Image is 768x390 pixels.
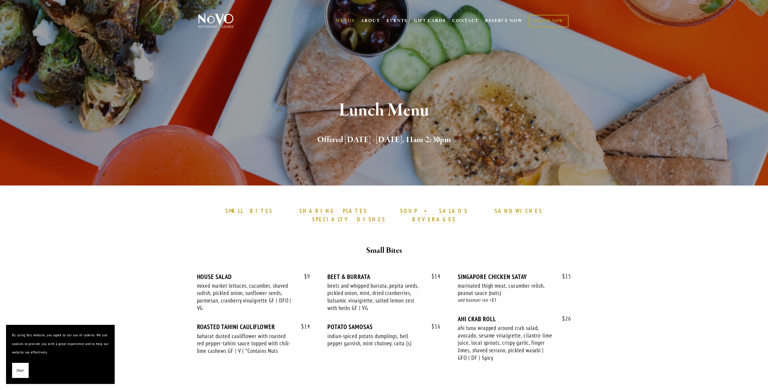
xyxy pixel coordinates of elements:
span: 26 [556,315,571,322]
a: SOUP + SALADS [400,207,468,215]
section: Cookie banner [6,325,115,384]
strong: BEVERAGES [412,216,456,223]
p: By using this website, you agree to our use of cookies. We use cookies to provide you with a grea... [12,331,109,357]
a: SPECIALTY DISHES [312,216,386,224]
div: HOUSE SALAD [197,273,310,281]
span: $ [432,323,435,330]
span: 14 [295,323,310,330]
a: ORDER NOW [529,15,568,27]
a: GIFT CARDS [414,15,446,27]
span: $ [562,315,565,322]
div: add basmati rice +$3 [458,297,571,304]
strong: Small Bites [366,245,402,256]
h2: Offered [DATE] - [DATE], 11am-2:30pm [208,134,560,146]
div: ROASTED TAHINI CAULIFLOWER [197,323,310,331]
div: POTATO SAMOSAS [327,323,441,331]
a: SHARING PLATES [299,207,367,215]
span: 9 [298,273,310,280]
span: 16 [425,323,441,330]
div: baharat dusted cauliflower with roasted red pepper-tahini sauce topped with chili-lime cashews GF... [197,332,293,355]
div: beets and whipped burrata, pepita seeds, pickled onion, mint, dried cranberries, balsamic vinaigr... [327,282,423,312]
a: SANDWICHES [495,207,543,215]
a: ABOUT [361,18,380,24]
span: Okay! [17,366,24,375]
button: Okay! [12,363,29,378]
div: mixed market lettuces, cucumber, shaved radish, pickled onion, sunflower seeds, parmesan, cranber... [197,282,293,312]
img: Novo Restaurant &amp; Lounge [197,13,235,28]
div: marinated thigh meat, cucumber relish, peanut sauce (nuts) [458,282,554,297]
span: $ [301,323,304,330]
div: BEET & BURRATA [327,273,441,281]
span: $ [432,273,435,280]
span: 14 [425,273,441,280]
a: RESERVE NOW [485,15,523,27]
span: $ [304,273,307,280]
a: CONTACT [452,15,479,27]
span: 15 [556,273,571,280]
div: AHI CRAB ROLL [458,315,571,323]
a: MENUS [336,18,355,24]
a: EVENTS [387,18,407,24]
a: BEVERAGES [412,216,456,224]
h1: Lunch Menu [208,101,560,120]
span: $ [562,273,565,280]
div: indian-spiced potato dumplings, bell pepper garnish, mint chutney, raita (s) [327,332,423,347]
div: SINGAPORE CHICKEN SATAY [458,273,571,281]
strong: SPECIALTY DISHES [312,216,386,223]
a: SMALL BITES [225,207,273,215]
div: ahi tuna wrapped around crab salad, avocado, sesame vinaigrette, cilantro-lime juice, local sprou... [458,324,554,362]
